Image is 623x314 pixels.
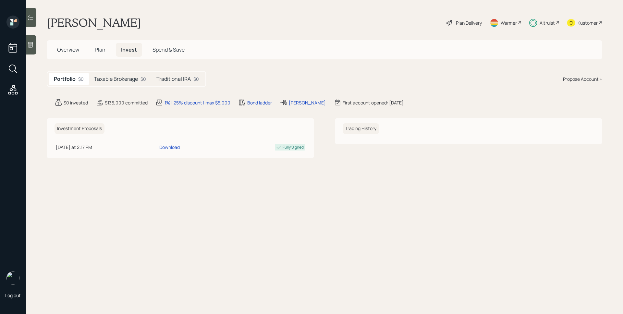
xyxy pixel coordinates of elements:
[343,123,379,134] h6: Trading History
[5,292,21,298] div: Log out
[54,76,76,82] h5: Portfolio
[64,99,88,106] div: $0 invested
[343,99,404,106] div: First account opened: [DATE]
[563,76,602,82] div: Propose Account +
[578,19,598,26] div: Kustomer
[540,19,555,26] div: Altruist
[57,46,79,53] span: Overview
[140,76,146,82] div: $0
[47,16,141,30] h1: [PERSON_NAME]
[55,123,104,134] h6: Investment Proposals
[94,76,138,82] h5: Taxable Brokerage
[247,99,272,106] div: Bond ladder
[283,144,304,150] div: Fully Signed
[156,76,191,82] h5: Traditional IRA
[289,99,326,106] div: [PERSON_NAME]
[95,46,105,53] span: Plan
[193,76,199,82] div: $0
[121,46,137,53] span: Invest
[165,99,230,106] div: 1% | 25% discount | max $5,000
[6,272,19,284] img: james-distasi-headshot.png
[153,46,185,53] span: Spend & Save
[456,19,482,26] div: Plan Delivery
[105,99,148,106] div: $135,000 committed
[159,144,180,151] div: Download
[501,19,517,26] div: Warmer
[56,144,157,151] div: [DATE] at 2:17 PM
[78,76,84,82] div: $0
